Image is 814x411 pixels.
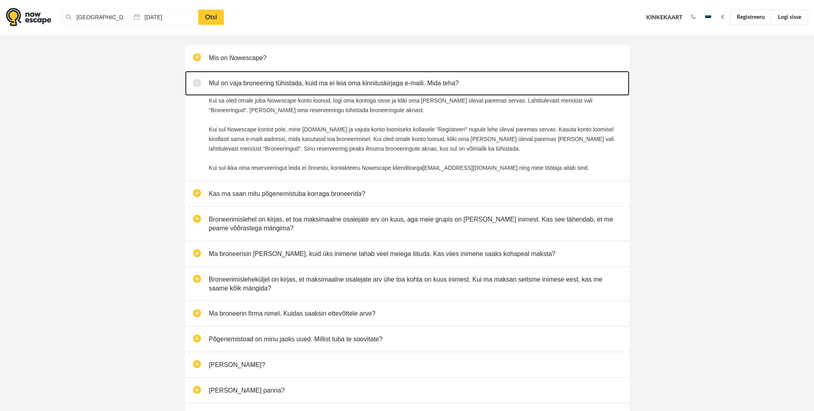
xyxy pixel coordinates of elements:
a: Broneerimisleheküljel on kirjas, et maksimaalne osalejate arv ühe toa kohta on kuus inimest. Kui ... [185,267,629,301]
a: Kas ma saan mitu põgenemistuba korraga broneerida? [185,181,629,206]
a: Ma broneerisin [PERSON_NAME], kuid üks inimene tahab veel meiega liituda. Kas viies inimene saaks... [185,241,629,266]
input: Kuupäev [130,10,198,25]
a: [PERSON_NAME]? [185,352,629,377]
a: Ma broneerin firma nimel. Kuidas saaksin ettevõttele arve? [185,301,629,326]
a: Logi sisse [771,10,808,25]
input: Koha või toa nimi [62,10,130,25]
a: Broneerimislehel on kirjas, et toa maksimaalne osalejate arv on kuus, aga meie grupis on [PERSON_... [185,207,629,241]
a: [PERSON_NAME] panna? [185,378,629,403]
a: Kinkekaart [643,9,685,26]
a: Põgenemistoad on minu jaoks uued. Millist tuba te soovitate? [185,326,629,352]
a: Registreeru [730,10,772,25]
a: Otsi [198,10,224,25]
img: et.jpg [705,15,711,19]
a: Mis on Nowescape? [185,45,629,71]
p: Kui sa oled omale juba Nowescape konto loonud, logi oma kontoga sisse ja kliki oma [PERSON_NAME] ... [209,96,621,173]
a: Mul on vaja broneering tühistada, kuid ma ei leia oma kinnituskirjaga e-maili. Mida teha? [185,71,629,96]
button: € [717,13,728,21]
img: logo [6,8,51,26]
strong: € [721,14,724,20]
